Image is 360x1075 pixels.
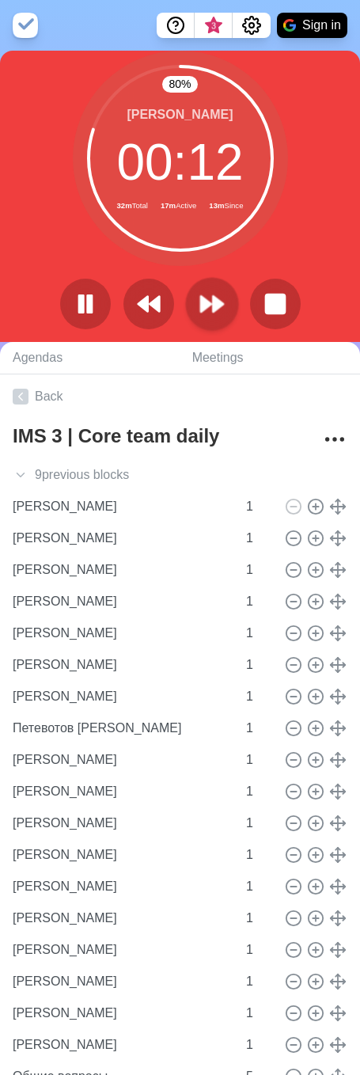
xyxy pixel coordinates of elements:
[195,13,233,38] button: What’s new
[6,966,237,997] input: Name
[6,712,237,744] input: Name
[207,20,220,32] span: 3
[277,13,347,38] button: Sign in
[6,554,237,586] input: Name
[6,997,237,1029] input: Name
[6,522,237,554] input: Name
[6,839,237,871] input: Name
[6,681,237,712] input: Name
[6,649,237,681] input: Name
[240,712,278,744] input: Mins
[319,424,351,455] button: More
[240,839,278,871] input: Mins
[6,491,237,522] input: Name
[240,554,278,586] input: Mins
[283,19,296,32] img: google logo
[6,871,237,902] input: Name
[6,586,237,617] input: Name
[240,491,278,522] input: Mins
[240,681,278,712] input: Mins
[240,522,278,554] input: Mins
[240,807,278,839] input: Mins
[6,902,237,934] input: Name
[240,966,278,997] input: Mins
[240,1029,278,1061] input: Mins
[6,744,237,776] input: Name
[123,465,129,484] span: s
[6,934,237,966] input: Name
[240,649,278,681] input: Mins
[240,902,278,934] input: Mins
[240,744,278,776] input: Mins
[13,13,38,38] img: timeblocks logo
[6,776,237,807] input: Name
[6,1029,237,1061] input: Name
[180,342,360,374] a: Meetings
[240,776,278,807] input: Mins
[6,807,237,839] input: Name
[233,13,271,38] button: Settings
[240,871,278,902] input: Mins
[240,586,278,617] input: Mins
[240,997,278,1029] input: Mins
[240,617,278,649] input: Mins
[240,934,278,966] input: Mins
[6,617,237,649] input: Name
[157,13,195,38] button: Help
